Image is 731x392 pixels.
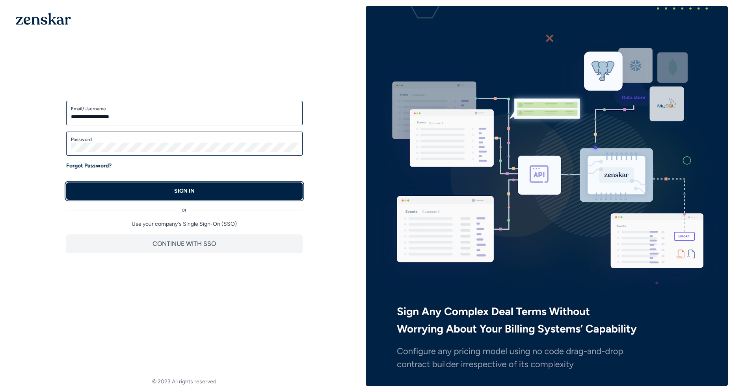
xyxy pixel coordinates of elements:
[71,106,298,112] label: Email/Username
[71,136,298,143] label: Password
[3,378,366,386] footer: © 2023 All rights reserved
[174,187,195,195] p: SIGN IN
[66,182,303,200] button: SIGN IN
[66,220,303,228] p: Use your company's Single Sign-On (SSO)
[66,162,112,170] a: Forgot Password?
[66,200,303,214] div: or
[66,234,303,253] button: CONTINUE WITH SSO
[16,13,71,25] img: 1OGAJ2xQqyY4LXKgY66KYq0eOWRCkrZdAb3gUhuVAqdWPZE9SRJmCz+oDMSn4zDLXe31Ii730ItAGKgCKgCCgCikA4Av8PJUP...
